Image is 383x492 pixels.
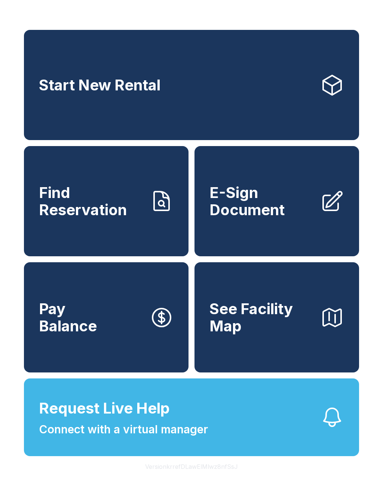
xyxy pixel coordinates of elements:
[194,262,359,372] button: See Facility Map
[139,456,244,477] button: VersionkrrefDLawElMlwz8nfSsJ
[39,421,208,438] span: Connect with a virtual manager
[39,300,97,334] span: Pay Balance
[24,262,189,372] button: PayBalance
[209,184,314,218] span: E-Sign Document
[24,30,359,140] a: Start New Rental
[24,378,359,456] button: Request Live HelpConnect with a virtual manager
[24,146,189,256] a: Find Reservation
[39,184,144,218] span: Find Reservation
[39,77,160,94] span: Start New Rental
[39,397,170,420] span: Request Live Help
[209,300,314,334] span: See Facility Map
[194,146,359,256] a: E-Sign Document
